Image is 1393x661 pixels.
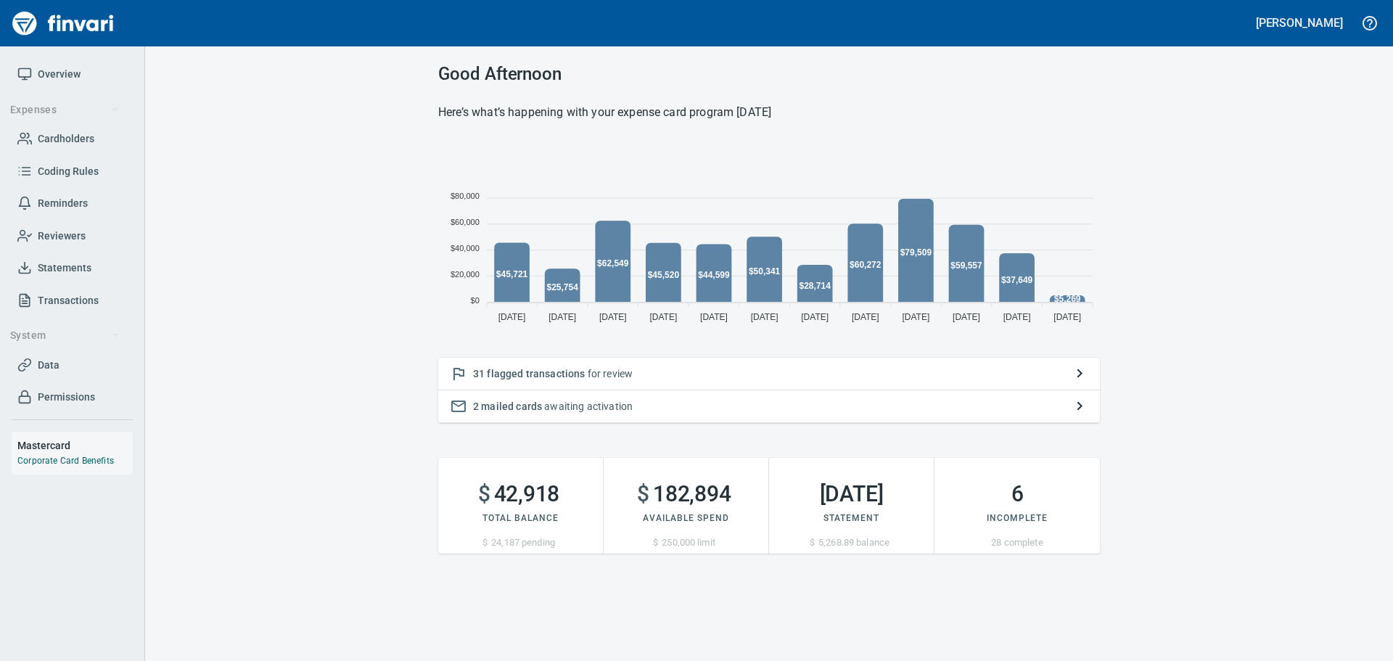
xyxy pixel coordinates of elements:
span: Reminders [38,194,88,213]
tspan: [DATE] [852,312,879,322]
h6: Here’s what’s happening with your expense card program [DATE] [438,102,1100,123]
tspan: $0 [471,296,480,305]
button: 31 flagged transactions for review [438,358,1100,390]
span: Data [38,356,59,374]
span: 2 [473,401,479,412]
tspan: [DATE] [649,312,677,322]
tspan: [DATE] [801,312,829,322]
span: Permissions [38,388,95,406]
span: System [10,327,120,345]
a: Cardholders [12,123,133,155]
button: 2 mailed cards awaiting activation [438,390,1100,423]
span: Incomplete [987,513,1048,523]
a: Corporate Card Benefits [17,456,114,466]
h6: Mastercard [17,438,133,453]
span: Cardholders [38,130,94,148]
span: Coding Rules [38,163,99,181]
tspan: [DATE] [1003,312,1031,322]
tspan: [DATE] [498,312,526,322]
a: Reviewers [12,220,133,253]
tspan: [DATE] [751,312,778,322]
a: Permissions [12,381,133,414]
img: Finvari [9,6,118,41]
span: 31 [473,368,485,379]
p: awaiting activation [473,399,1065,414]
a: Transactions [12,284,133,317]
span: Reviewers [38,227,86,245]
a: Reminders [12,187,133,220]
p: 28 complete [934,535,1100,550]
tspan: $40,000 [451,244,480,253]
button: Expenses [4,97,126,123]
span: Transactions [38,292,99,310]
p: for review [473,366,1065,381]
tspan: $60,000 [451,218,480,226]
tspan: $80,000 [451,192,480,200]
a: Coding Rules [12,155,133,188]
h2: 6 [934,481,1100,507]
tspan: [DATE] [700,312,728,322]
tspan: [DATE] [902,312,929,322]
span: flagged transactions [487,368,585,379]
button: [PERSON_NAME] [1252,12,1347,34]
a: Data [12,349,133,382]
h3: Good Afternoon [438,64,1100,84]
a: Statements [12,252,133,284]
span: Statements [38,259,91,277]
tspan: [DATE] [1053,312,1081,322]
tspan: [DATE] [548,312,576,322]
tspan: $20,000 [451,270,480,279]
span: mailed cards [481,401,542,412]
tspan: [DATE] [599,312,627,322]
h5: [PERSON_NAME] [1256,15,1343,30]
span: Expenses [10,101,120,119]
button: 6Incomplete28 complete [934,458,1100,554]
a: Overview [12,58,133,91]
span: Overview [38,65,81,83]
button: System [4,322,126,349]
tspan: [DATE] [953,312,980,322]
